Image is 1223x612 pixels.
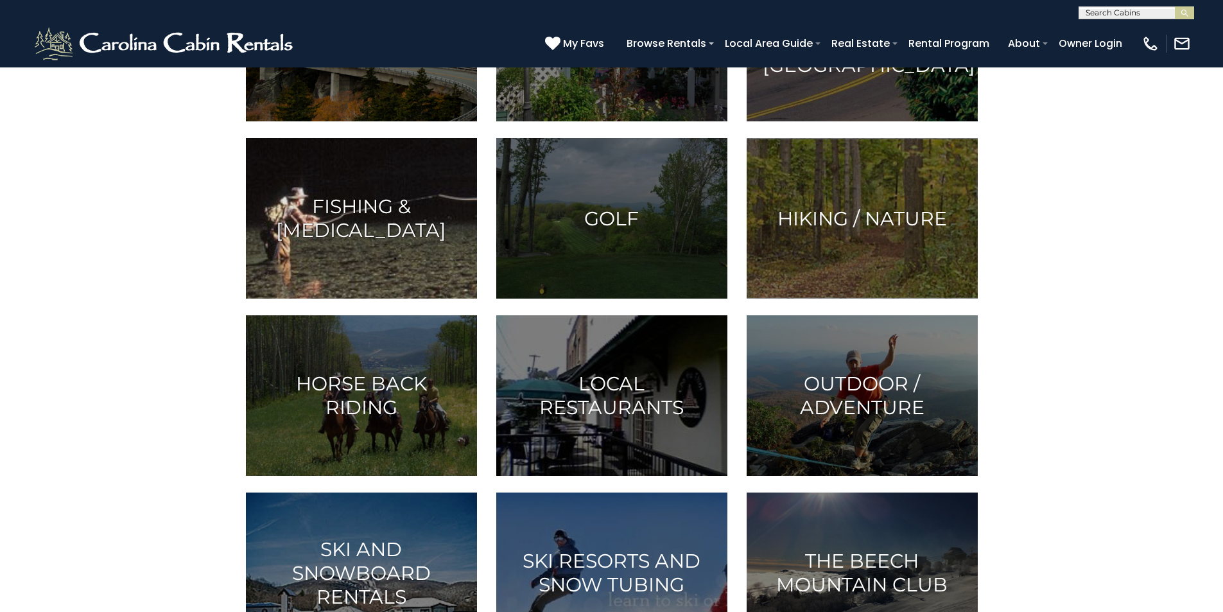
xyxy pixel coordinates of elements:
[512,207,711,231] h3: Golf
[763,549,962,597] h3: The Beech Mountain Club
[718,32,819,55] a: Local Area Guide
[1141,35,1159,53] img: phone-regular-white.png
[246,315,477,476] a: Horse Back Riding
[262,538,461,609] h3: Ski and Snowboard Rentals
[246,138,477,299] a: Fishing & [MEDICAL_DATA]
[512,372,711,419] h3: Local Restaurants
[1002,32,1046,55] a: About
[747,315,978,476] a: Outdoor / Adventure
[262,372,461,419] h3: Horse Back Riding
[512,549,711,597] h3: Ski Resorts and Snow Tubing
[262,195,461,242] h3: Fishing & [MEDICAL_DATA]
[1173,35,1191,53] img: mail-regular-white.png
[825,32,896,55] a: Real Estate
[620,32,713,55] a: Browse Rentals
[902,32,996,55] a: Rental Program
[1052,32,1129,55] a: Owner Login
[763,207,962,231] h3: Hiking / Nature
[545,35,607,52] a: My Favs
[747,138,978,299] a: Hiking / Nature
[563,35,604,51] span: My Favs
[763,372,962,419] h3: Outdoor / Adventure
[496,315,727,476] a: Local Restaurants
[496,138,727,299] a: Golf
[32,24,299,63] img: White-1-2.png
